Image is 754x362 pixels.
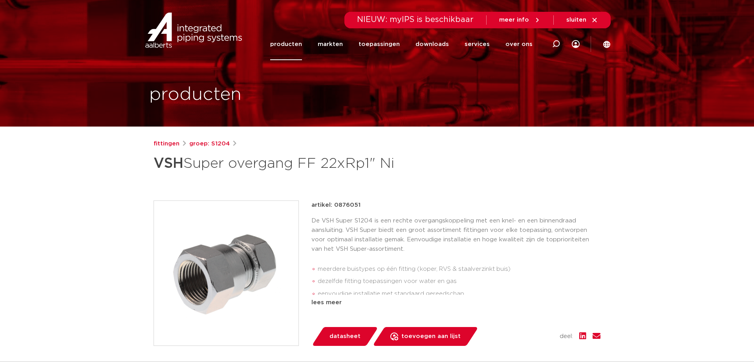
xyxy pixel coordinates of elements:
span: deel: [560,332,573,341]
li: eenvoudige installatie met standaard gereedschap [318,288,600,300]
a: groep: S1204 [189,139,230,149]
span: datasheet [329,330,361,343]
div: lees meer [311,298,600,307]
span: sluiten [566,17,586,23]
nav: Menu [270,28,533,60]
h1: producten [149,82,242,107]
p: De VSH Super S1204 is een rechte overgangskoppeling met een knel- en een binnendraad aansluiting.... [311,216,600,254]
a: markten [318,28,343,60]
a: toepassingen [359,28,400,60]
span: meer info [499,17,529,23]
strong: VSH [154,156,183,171]
li: dezelfde fitting toepassingen voor water en gas [318,275,600,288]
span: toevoegen aan lijst [401,330,461,343]
a: producten [270,28,302,60]
a: fittingen [154,139,179,149]
a: datasheet [311,327,378,346]
span: NIEUW: myIPS is beschikbaar [357,16,474,24]
a: downloads [415,28,449,60]
a: services [465,28,490,60]
h1: Super overgang FF 22xRp1" Ni [154,152,448,175]
p: artikel: 0876051 [311,200,361,210]
div: my IPS [572,28,580,60]
a: over ons [505,28,533,60]
a: sluiten [566,17,598,24]
img: Product Image for VSH Super overgang FF 22xRp1" Ni [154,201,298,345]
a: meer info [499,17,541,24]
li: meerdere buistypes op één fitting (koper, RVS & staalverzinkt buis) [318,263,600,276]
